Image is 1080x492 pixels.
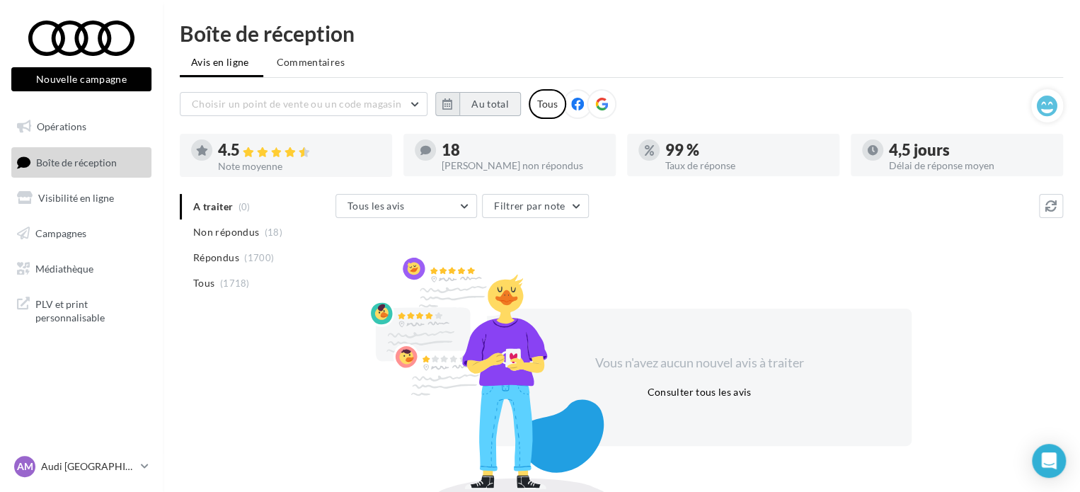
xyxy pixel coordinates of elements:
a: PLV et print personnalisable [8,289,154,331]
span: Répondus [193,251,239,265]
span: Tous les avis [347,200,405,212]
div: Note moyenne [218,161,381,171]
a: Boîte de réception [8,147,154,178]
a: AM Audi [GEOGRAPHIC_DATA] [11,453,151,480]
a: Médiathèque [8,254,154,284]
p: Audi [GEOGRAPHIC_DATA] [41,459,135,474]
div: Open Intercom Messenger [1032,444,1066,478]
a: Campagnes [8,219,154,248]
button: Tous les avis [335,194,477,218]
div: Taux de réponse [665,161,828,171]
a: Visibilité en ligne [8,183,154,213]
button: Choisir un point de vente ou un code magasin [180,92,427,116]
div: [PERSON_NAME] non répondus [442,161,604,171]
span: PLV et print personnalisable [35,294,146,325]
div: Vous n'avez aucun nouvel avis à traiter [578,354,821,372]
a: Opérations [8,112,154,142]
span: (1718) [220,278,250,289]
div: Tous [529,89,566,119]
div: 18 [442,142,604,158]
div: Boîte de réception [180,23,1063,44]
button: Au total [459,92,521,116]
span: (1700) [244,252,274,263]
div: 99 % [665,142,828,158]
button: Au total [435,92,521,116]
span: Choisir un point de vente ou un code magasin [192,98,401,110]
span: (18) [265,227,282,238]
span: Médiathèque [35,262,93,274]
span: Opérations [37,120,86,132]
div: Délai de réponse moyen [889,161,1052,171]
button: Filtrer par note [482,194,589,218]
div: 4.5 [218,142,381,159]
button: Nouvelle campagne [11,67,151,91]
span: Campagnes [35,227,86,239]
span: AM [17,459,33,474]
div: 4,5 jours [889,142,1052,158]
span: Commentaires [277,56,345,68]
span: Visibilité en ligne [38,192,114,204]
button: Consulter tous les avis [641,384,757,401]
span: Tous [193,276,214,290]
span: Boîte de réception [36,156,117,168]
span: Non répondus [193,225,259,239]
